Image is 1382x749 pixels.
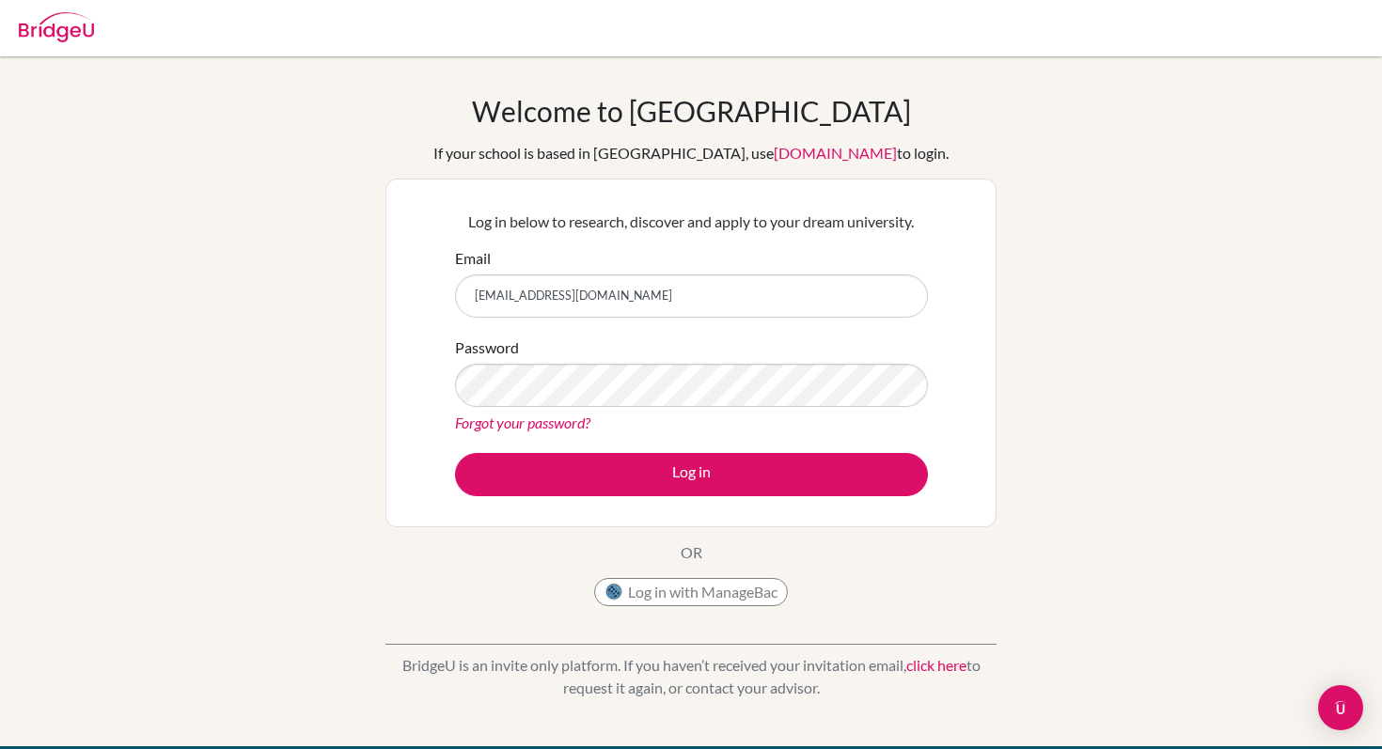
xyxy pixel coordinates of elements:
[1318,685,1363,730] div: Open Intercom Messenger
[594,578,788,606] button: Log in with ManageBac
[455,247,491,270] label: Email
[455,336,519,359] label: Password
[19,12,94,42] img: Bridge-U
[455,414,590,431] a: Forgot your password?
[681,541,702,564] p: OR
[906,656,966,674] a: click here
[774,144,897,162] a: [DOMAIN_NAME]
[385,654,997,699] p: BridgeU is an invite only platform. If you haven’t received your invitation email, to request it ...
[455,211,928,233] p: Log in below to research, discover and apply to your dream university.
[455,453,928,496] button: Log in
[433,142,949,164] div: If your school is based in [GEOGRAPHIC_DATA], use to login.
[472,94,911,128] h1: Welcome to [GEOGRAPHIC_DATA]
